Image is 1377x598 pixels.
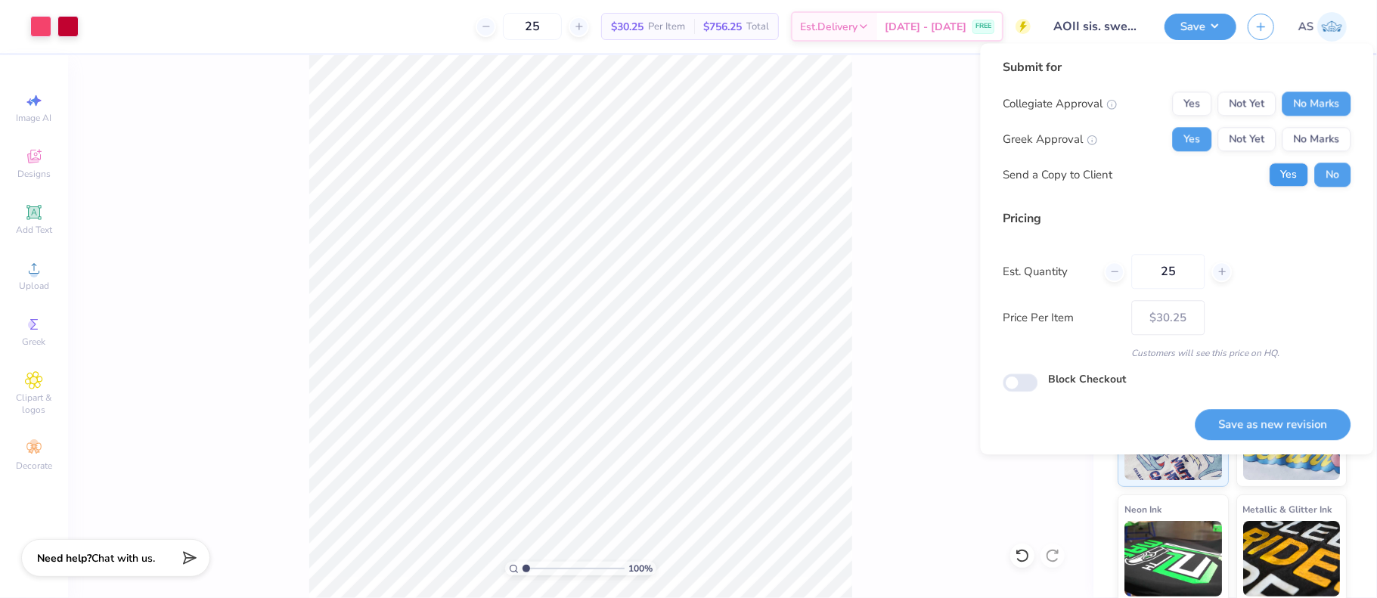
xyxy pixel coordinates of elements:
[1217,127,1276,151] button: Not Yet
[1124,521,1222,596] img: Neon Ink
[1298,18,1313,36] span: AS
[746,19,769,35] span: Total
[885,19,966,35] span: [DATE] - [DATE]
[703,19,742,35] span: $756.25
[8,392,60,416] span: Clipart & logos
[1042,11,1153,42] input: Untitled Design
[16,224,52,236] span: Add Text
[1217,91,1276,116] button: Not Yet
[975,21,991,32] span: FREE
[1165,14,1236,40] button: Save
[1195,409,1351,440] button: Save as new revision
[1317,12,1347,42] img: Akshay Singh
[1298,12,1347,42] a: AS
[648,19,685,35] span: Per Item
[1003,95,1117,113] div: Collegiate Approval
[1003,263,1093,280] label: Est. Quantity
[1003,209,1351,228] div: Pricing
[1269,163,1308,187] button: Yes
[800,19,858,35] span: Est. Delivery
[1048,371,1126,387] label: Block Checkout
[1243,501,1332,517] span: Metallic & Glitter Ink
[19,280,49,292] span: Upload
[1003,346,1351,360] div: Customers will see this price on HQ.
[1172,127,1211,151] button: Yes
[1124,501,1161,517] span: Neon Ink
[1003,131,1097,148] div: Greek Approval
[1131,254,1205,289] input: – –
[1003,166,1112,184] div: Send a Copy to Client
[1243,521,1341,596] img: Metallic & Glitter Ink
[611,19,644,35] span: $30.25
[16,460,52,472] span: Decorate
[503,13,562,40] input: – –
[1282,91,1351,116] button: No Marks
[17,112,52,124] span: Image AI
[1003,58,1351,76] div: Submit for
[1282,127,1351,151] button: No Marks
[628,562,653,575] span: 100 %
[37,551,91,565] strong: Need help?
[1314,163,1351,187] button: No
[17,168,51,180] span: Designs
[91,551,155,565] span: Chat with us.
[1003,309,1120,327] label: Price Per Item
[1172,91,1211,116] button: Yes
[23,336,46,348] span: Greek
